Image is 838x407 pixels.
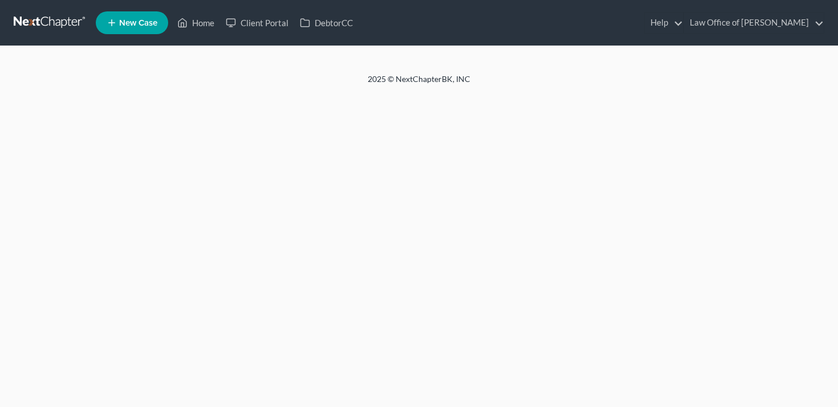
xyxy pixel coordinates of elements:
a: Help [645,13,683,33]
a: DebtorCC [294,13,359,33]
a: Law Office of [PERSON_NAME] [684,13,824,33]
new-legal-case-button: New Case [96,11,168,34]
a: Client Portal [220,13,294,33]
div: 2025 © NextChapterBK, INC [94,73,744,94]
a: Home [172,13,220,33]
